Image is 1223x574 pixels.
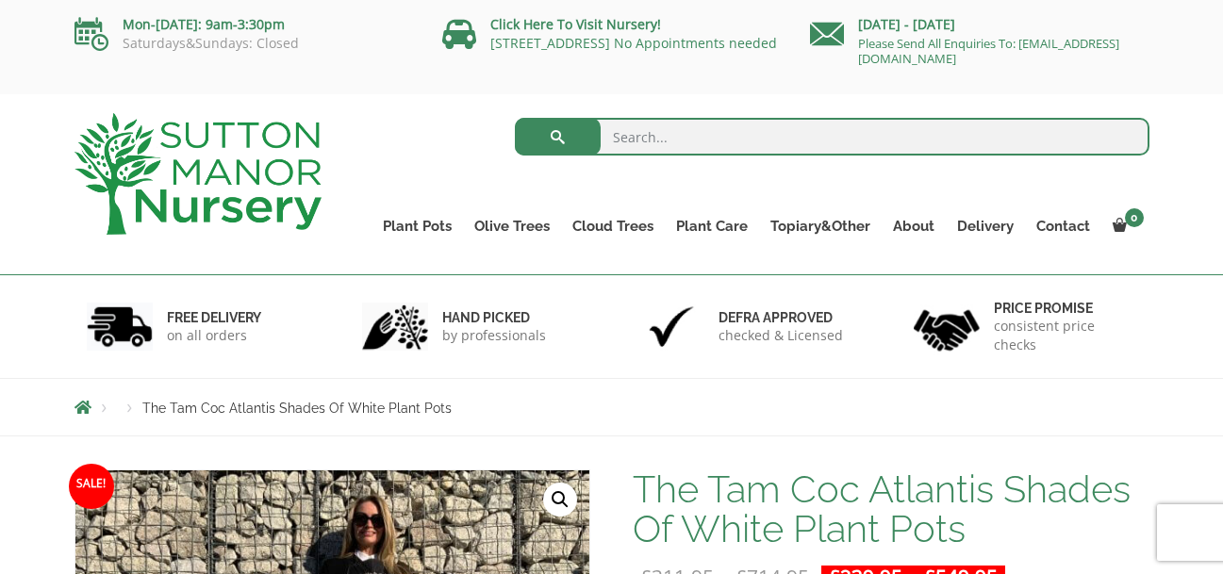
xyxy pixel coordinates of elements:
h6: Defra approved [719,309,843,326]
p: Saturdays&Sundays: Closed [74,36,414,51]
input: Search... [515,118,1149,156]
h6: hand picked [442,309,546,326]
p: Mon-[DATE]: 9am-3:30pm [74,13,414,36]
img: 3.jpg [638,303,704,351]
a: Delivery [946,213,1025,239]
h6: Price promise [994,300,1137,317]
p: by professionals [442,326,546,345]
a: Cloud Trees [561,213,665,239]
span: 0 [1125,208,1144,227]
img: 1.jpg [87,303,153,351]
img: logo [74,113,322,235]
a: Olive Trees [463,213,561,239]
img: 4.jpg [914,298,980,355]
a: Contact [1025,213,1101,239]
a: Please Send All Enquiries To: [EMAIL_ADDRESS][DOMAIN_NAME] [858,35,1119,67]
p: [DATE] - [DATE] [810,13,1149,36]
a: Plant Pots [372,213,463,239]
a: About [882,213,946,239]
a: Plant Care [665,213,759,239]
img: 2.jpg [362,303,428,351]
p: on all orders [167,326,261,345]
p: consistent price checks [994,317,1137,354]
a: [STREET_ADDRESS] No Appointments needed [490,34,777,52]
span: The Tam Coc Atlantis Shades Of White Plant Pots [142,401,452,416]
a: Click Here To Visit Nursery! [490,15,661,33]
p: checked & Licensed [719,326,843,345]
span: Sale! [69,464,114,509]
a: Topiary&Other [759,213,882,239]
h1: The Tam Coc Atlantis Shades Of White Plant Pots [633,469,1149,549]
nav: Breadcrumbs [74,400,1149,415]
a: 0 [1101,213,1149,239]
h6: FREE DELIVERY [167,309,261,326]
a: View full-screen image gallery [543,483,577,517]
